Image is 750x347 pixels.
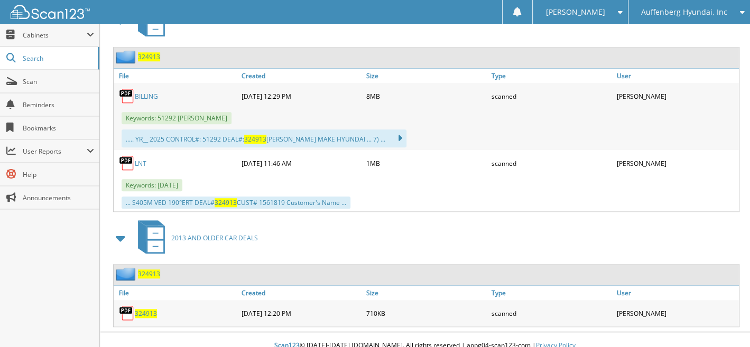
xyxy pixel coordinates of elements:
span: 2013 AND OLDER CAR DEALS [171,233,258,242]
img: PDF.png [119,155,135,171]
a: File [114,286,239,300]
span: Reminders [23,100,94,109]
img: folder2.png [116,50,138,63]
a: Size [364,69,489,83]
a: Created [239,69,364,83]
div: 1MB [364,153,489,174]
div: ... S405M VED 190°ERT DEAL# CUST# 1561819 Customer's Name ... [122,196,350,209]
img: folder2.png [116,267,138,280]
a: User [614,286,739,300]
a: 324913 [138,52,160,61]
a: Type [489,69,614,83]
img: PDF.png [119,305,135,321]
div: scanned [489,303,614,324]
div: [PERSON_NAME] [614,153,739,174]
iframe: Chat Widget [697,296,750,347]
a: File [114,69,239,83]
span: Scan [23,77,94,86]
a: User [614,69,739,83]
span: Keywords: 51292 [PERSON_NAME] [122,112,232,124]
span: Search [23,54,92,63]
a: BILLING [135,92,158,101]
div: scanned [489,86,614,107]
span: Cabinets [23,31,87,40]
div: [DATE] 11:46 AM [239,153,364,174]
span: Auffenberg Hyundai, Inc [641,9,727,15]
span: 324913 [244,135,266,144]
a: Created [239,286,364,300]
div: scanned [489,153,614,174]
span: Bookmarks [23,124,94,133]
span: User Reports [23,147,87,156]
span: 324913 [215,198,237,207]
a: 324913 [138,269,160,278]
div: [PERSON_NAME] [614,303,739,324]
img: scan123-logo-white.svg [11,5,90,19]
div: [DATE] 12:20 PM [239,303,364,324]
a: 324913 [135,309,157,318]
a: Type [489,286,614,300]
a: LNT [135,159,146,168]
div: [DATE] 12:29 PM [239,86,364,107]
div: 8MB [364,86,489,107]
span: Keywords: [DATE] [122,179,182,191]
a: Size [364,286,489,300]
div: 710KB [364,303,489,324]
span: Announcements [23,193,94,202]
a: 2013 AND OLDER CAR DEALS [132,217,258,259]
div: [PERSON_NAME] [614,86,739,107]
span: Help [23,170,94,179]
span: [PERSON_NAME] [545,9,605,15]
img: PDF.png [119,88,135,104]
div: ..... YR__ 2025 CONTROL#: 51292 DEAL#: [PERSON_NAME] MAKE HYUNDAI ... 7) ... [122,129,406,147]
